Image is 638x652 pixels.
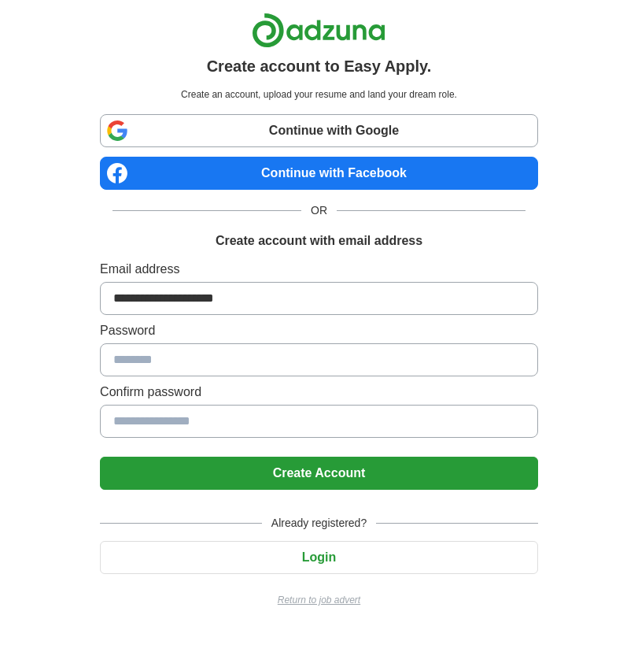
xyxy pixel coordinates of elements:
a: Login [100,550,538,564]
a: Return to job advert [100,593,538,607]
button: Create Account [100,457,538,490]
img: Adzuna logo [252,13,385,48]
label: Password [100,321,538,340]
p: Create an account, upload your resume and land your dream role. [103,87,535,102]
span: OR [301,202,337,219]
button: Login [100,541,538,574]
span: Already registered? [262,515,376,532]
a: Continue with Facebook [100,157,538,190]
h1: Create account with email address [216,232,422,250]
a: Continue with Google [100,114,538,147]
label: Email address [100,260,538,279]
h1: Create account to Easy Apply. [207,54,432,78]
label: Confirm password [100,383,538,402]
